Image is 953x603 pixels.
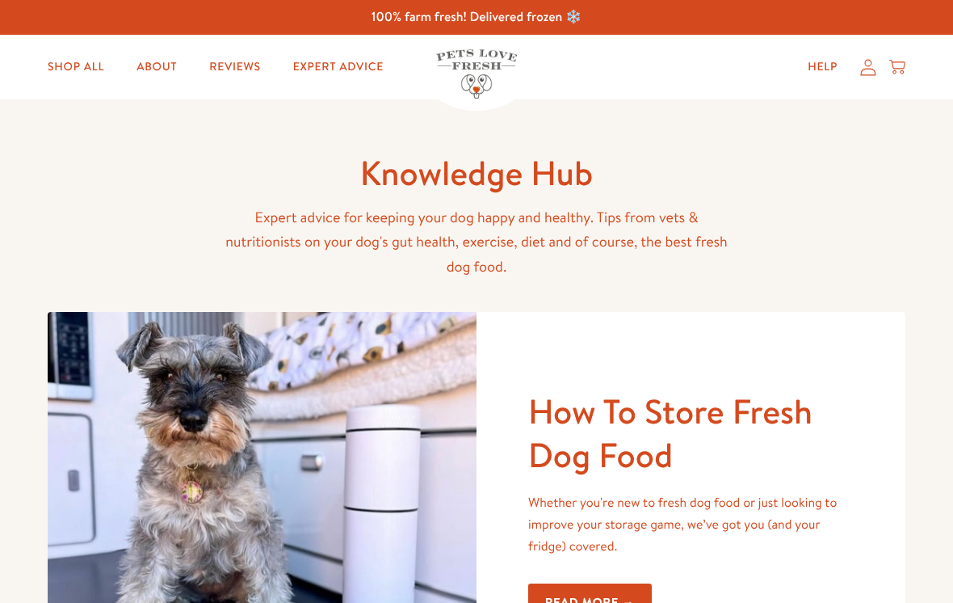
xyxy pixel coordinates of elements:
[528,387,812,479] a: How To Store Fresh Dog Food
[436,49,517,99] img: Pets Love Fresh
[196,51,273,83] a: Reviews
[124,51,190,83] a: About
[218,151,735,196] h1: Knowledge Hub
[528,492,854,559] p: Whether you're new to fresh dog food or just looking to improve your storage game, we’ve got you ...
[795,51,850,83] a: Help
[280,51,397,83] a: Expert Advice
[218,205,735,280] p: Expert advice for keeping your dog happy and healthy. Tips from vets & nutritionists on your dog'...
[35,51,117,83] a: Shop All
